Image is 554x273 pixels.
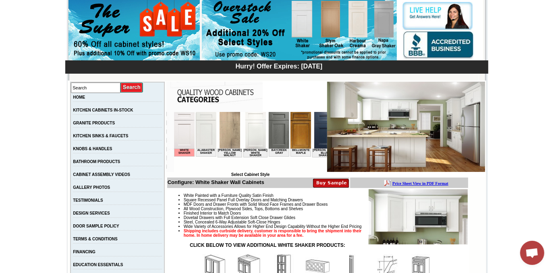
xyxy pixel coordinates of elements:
li: Finished Interior to Match Doors [184,211,468,215]
li: All Wood Construction, Plywood Sides, Tops, Bottoms and Shelves [184,207,468,211]
a: Open chat [520,241,544,265]
b: Price Sheet View in PDF Format [9,3,65,8]
li: Dovetail Drawers with Full Extension Soft Close Drawer Glides [184,215,468,220]
a: HOME [73,95,85,99]
a: EDUCATION ESSENTIALS [73,263,123,267]
a: KNOBS & HANDLES [73,147,112,151]
div: Hurry! Offer Expires: [DATE] [69,62,488,70]
a: Price Sheet View in PDF Format [9,1,65,8]
li: Steel, Concealed 6-Way Adjustable Soft-Close Hinges [184,220,468,224]
a: FINANCING [73,250,95,254]
a: DOOR SAMPLE POLICY [73,224,119,228]
li: White Painted with a Furniture Quality Satin Finish [184,193,468,198]
b: Select Cabinet Style [231,172,270,177]
a: CABINET ASSEMBLY VIDEOS [73,172,130,177]
img: pdf.png [1,2,8,8]
td: [PERSON_NAME] Blue Shaker [138,37,163,45]
a: TERMS & CONDITIONS [73,237,118,241]
a: TESTIMONIALS [73,198,103,203]
a: KITCHEN CABINETS IN-STOCK [73,108,133,112]
img: Product Image [369,189,468,244]
img: White Shaker [327,82,485,172]
iframe: Browser incompatible [174,112,327,172]
strong: CLICK BELOW TO VIEW ADDITIONAL WHITE SHAKER PRODUCTS: [190,242,345,248]
a: BATHROOM PRODUCTS [73,159,120,164]
input: Submit [120,82,143,93]
a: KITCHEN SINKS & FAUCETS [73,134,128,138]
li: Wide Variety of Accessories Allows for Higher End Design Capability Without the Higher End Pricing [184,224,468,229]
li: Square Recessed Panel Full Overlay Doors and Matching Drawers [184,198,468,202]
a: GRANITE PRODUCTS [73,121,115,125]
b: Configure: White Shaker Wall Cabinets [168,179,264,185]
a: GALLERY PHOTOS [73,185,110,190]
a: DESIGN SERVICES [73,211,110,215]
strong: Shipping includes curbside delivery, customer is responsible to bring the shipment into their hom... [184,229,362,238]
li: MDF Doors and Drawer Fronts with Solid Wood Face Frames and Drawer Boxes [184,202,468,207]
